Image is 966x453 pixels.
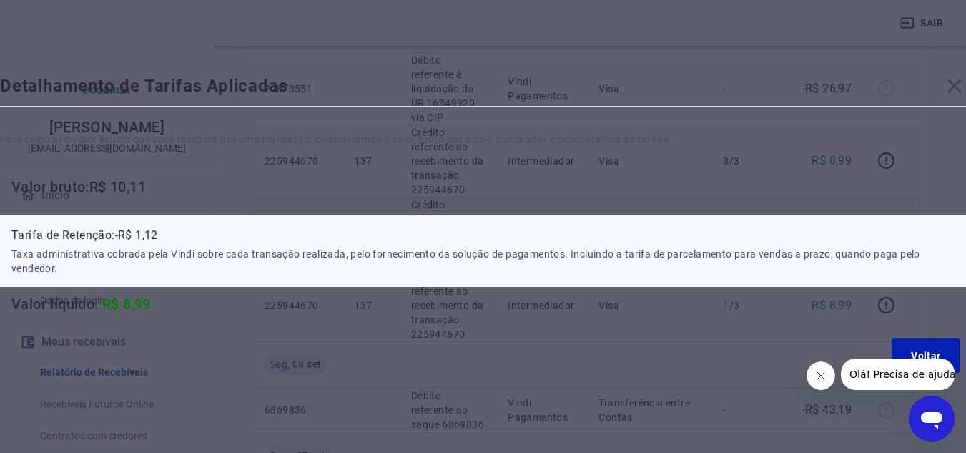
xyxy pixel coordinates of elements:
span: R$ 8,99 [102,296,151,313]
p: Tarifa de Retenção: -R$ 1,12 [11,227,955,244]
iframe: Botão para abrir a janela de mensagens [909,396,955,442]
h6: Valor líquido: [11,293,966,316]
iframe: Mensagem da empresa [841,359,955,390]
h6: Valor bruto: R$ 10,11 [11,175,966,198]
button: Voltar [892,338,960,373]
p: Taxa administrativa cobrada pela Vindi sobre cada transação realizada, pelo fornecimento da soluç... [11,247,955,276]
span: Olá! Precisa de ajuda? [9,10,120,21]
iframe: Fechar mensagem [807,361,835,390]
